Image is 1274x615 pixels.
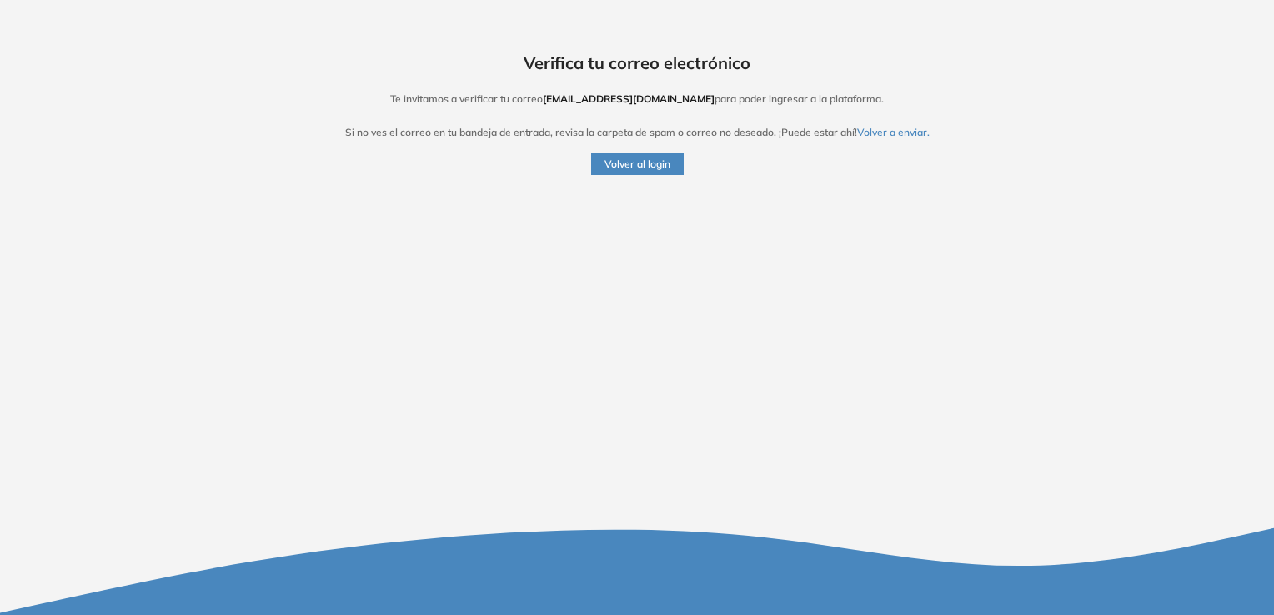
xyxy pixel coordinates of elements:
h5: Te invitamos a verificar tu correo para poder ingresar a la plataforma. [21,93,1253,105]
h4: Verifica tu correo electrónico [21,53,1253,73]
span: [EMAIL_ADDRESS][DOMAIN_NAME] [543,92,715,105]
button: Volver al login [591,153,684,175]
button: Volver a enviar. [857,125,930,140]
p: Si no ves el correo en tu bandeja de entrada, revisa la carpeta de spam o correo no deseado. ¡Pue... [21,125,1253,140]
